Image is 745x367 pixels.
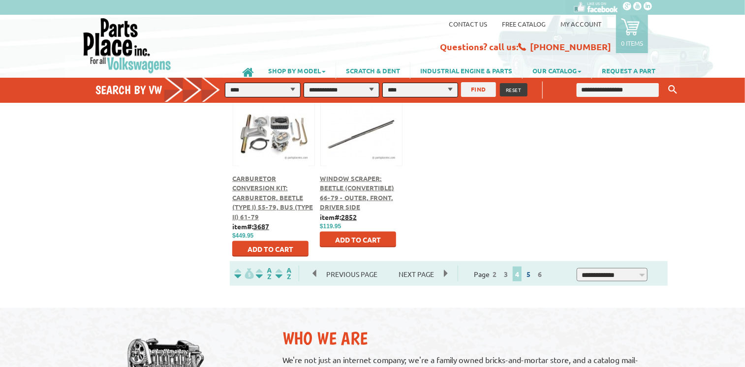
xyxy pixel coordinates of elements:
[232,241,309,257] button: Add to Cart
[389,270,444,278] a: Next Page
[253,222,269,231] u: 3687
[82,17,172,74] img: Parts Place Inc!
[490,270,499,278] a: 2
[502,20,546,28] a: Free Catalog
[616,15,648,53] a: 0 items
[316,267,387,281] span: Previous Page
[248,245,293,253] span: Add to Cart
[410,62,522,79] a: INDUSTRIAL ENGINE & PARTS
[335,235,381,244] span: Add to Cart
[665,82,680,98] button: Keyword Search
[232,174,313,221] a: Carburetor Conversion Kit: Carburetor, Beetle (Type I) 55-79, Bus (Type II) 61-79
[461,82,496,97] button: FIND
[258,62,336,79] a: SHOP BY MODEL
[320,223,341,230] span: $119.95
[282,328,658,349] h2: Who We Are
[506,86,522,93] span: RESET
[500,83,528,96] button: RESET
[274,268,293,279] img: Sort by Sales Rank
[513,267,522,281] span: 4
[523,62,591,79] a: OUR CATALOG
[313,270,389,278] a: Previous Page
[389,267,444,281] span: Next Page
[254,268,274,279] img: Sort by Headline
[336,62,410,79] a: SCRATCH & DENT
[458,266,561,282] div: Page
[560,20,601,28] a: My Account
[535,270,544,278] a: 6
[501,270,510,278] a: 3
[95,83,230,97] h4: Search by VW
[232,222,269,231] b: item#:
[524,270,533,278] a: 5
[592,62,665,79] a: REQUEST A PART
[320,213,357,221] b: item#:
[621,39,643,47] p: 0 items
[232,232,253,239] span: $449.95
[341,213,357,221] u: 2852
[234,268,254,279] img: filterpricelow.svg
[320,232,396,247] button: Add to Cart
[449,20,487,28] a: Contact us
[320,174,394,212] a: Window Scraper: Beetle (Convertible) 66-79 - Outer, Front, Driver Side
